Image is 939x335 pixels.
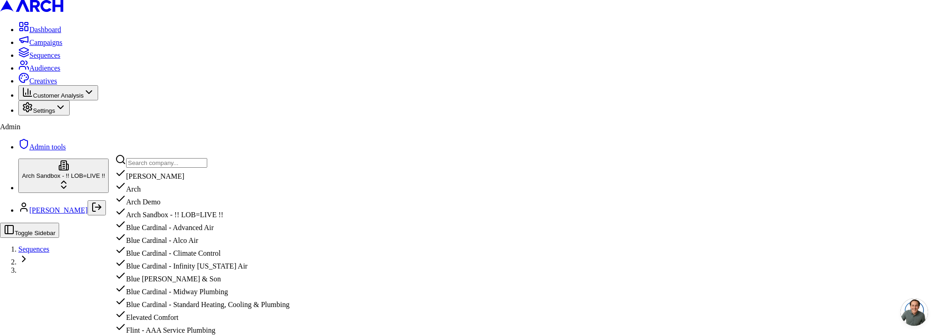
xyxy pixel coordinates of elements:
div: Blue Cardinal - Infinity [US_STATE] Air [115,258,321,270]
div: Blue Cardinal - Alco Air [115,232,321,245]
div: Arch [115,181,321,193]
div: Blue Cardinal - Climate Control [115,245,321,258]
div: Blue Cardinal - Standard Heating, Cooling & Plumbing [115,296,321,309]
div: Blue [PERSON_NAME] & Son [115,270,321,283]
input: Search company... [126,158,207,168]
div: Blue Cardinal - Midway Plumbing [115,283,321,296]
div: Elevated Comfort [115,309,321,322]
div: [PERSON_NAME] [115,168,321,181]
div: Flint - AAA Service Plumbing [115,322,321,335]
div: Arch Demo [115,193,321,206]
div: Arch Sandbox - !! LOB=LIVE !! [115,206,321,219]
div: Blue Cardinal - Advanced Air [115,219,321,232]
